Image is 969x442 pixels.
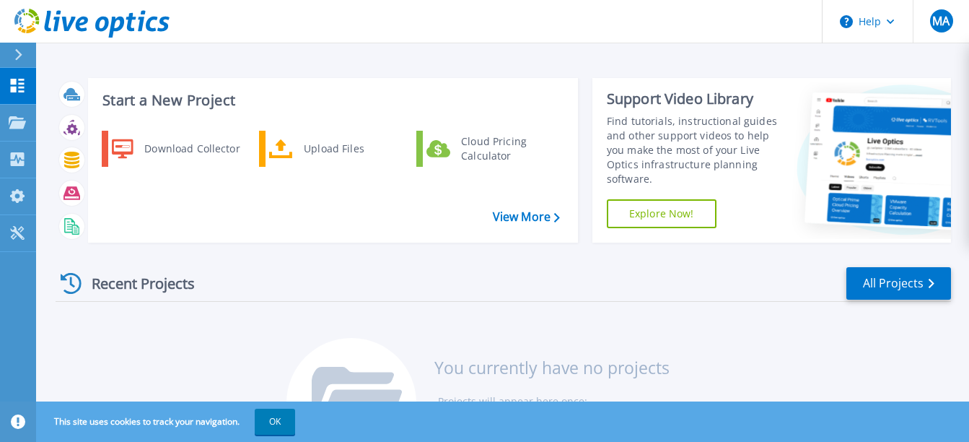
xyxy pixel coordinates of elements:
div: Upload Files [297,134,403,163]
a: Cloud Pricing Calculator [416,131,564,167]
div: Cloud Pricing Calculator [454,134,561,163]
div: Download Collector [137,134,246,163]
span: MA [932,15,950,27]
div: Recent Projects [56,266,214,301]
a: All Projects [846,267,951,300]
h3: Start a New Project [102,92,559,108]
h3: You currently have no projects [434,360,670,376]
li: Projects will appear here once: [438,392,670,411]
a: Download Collector [102,131,250,167]
a: Upload Files [259,131,407,167]
a: Explore Now! [607,199,716,228]
span: This site uses cookies to track your navigation. [40,409,295,435]
button: OK [255,409,295,435]
div: Support Video Library [607,90,785,108]
div: Find tutorials, instructional guides and other support videos to help you make the most of your L... [607,114,785,186]
a: View More [493,210,560,224]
